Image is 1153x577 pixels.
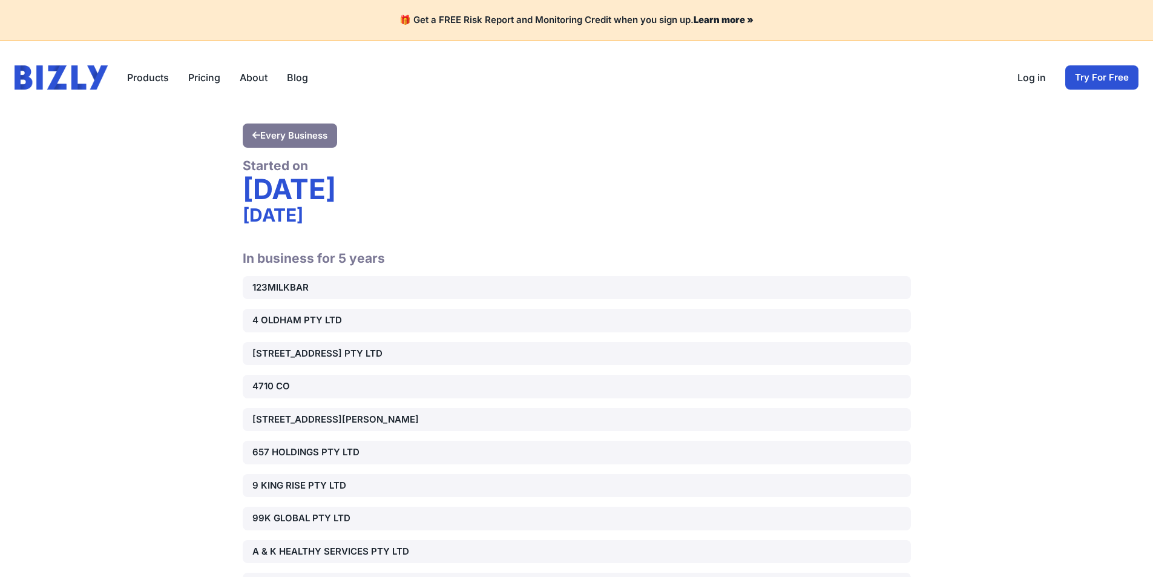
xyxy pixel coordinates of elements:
div: 99K GLOBAL PTY LTD [252,512,465,526]
a: Every Business [243,124,337,148]
div: 657 HOLDINGS PTY LTD [252,446,465,460]
h2: In business for 5 years [243,236,911,266]
a: 4 OLDHAM PTY LTD [243,309,911,332]
button: Products [127,70,169,85]
a: Learn more » [694,14,754,25]
a: 4710 CO [243,375,911,398]
div: 123MILKBAR [252,281,465,295]
a: Try For Free [1065,65,1138,90]
div: Started on [243,157,911,174]
a: 657 HOLDINGS PTY LTD [243,441,911,464]
a: Pricing [188,70,220,85]
div: A & K HEALTHY SERVICES PTY LTD [252,545,465,559]
a: A & K HEALTHY SERVICES PTY LTD [243,540,911,564]
div: [DATE] [243,174,911,204]
div: 4710 CO [252,380,465,394]
a: About [240,70,268,85]
div: [STREET_ADDRESS][PERSON_NAME] [252,413,465,427]
a: Log in [1017,70,1046,85]
h4: 🎁 Get a FREE Risk Report and Monitoring Credit when you sign up. [15,15,1138,26]
div: [DATE] [243,204,911,226]
a: [STREET_ADDRESS][PERSON_NAME] [243,408,911,432]
a: 123MILKBAR [243,276,911,300]
div: 4 OLDHAM PTY LTD [252,314,465,328]
div: 9 KING RISE PTY LTD [252,479,465,493]
a: 9 KING RISE PTY LTD [243,474,911,498]
a: 99K GLOBAL PTY LTD [243,507,911,530]
a: Blog [287,70,308,85]
a: [STREET_ADDRESS] PTY LTD [243,342,911,366]
div: [STREET_ADDRESS] PTY LTD [252,347,465,361]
